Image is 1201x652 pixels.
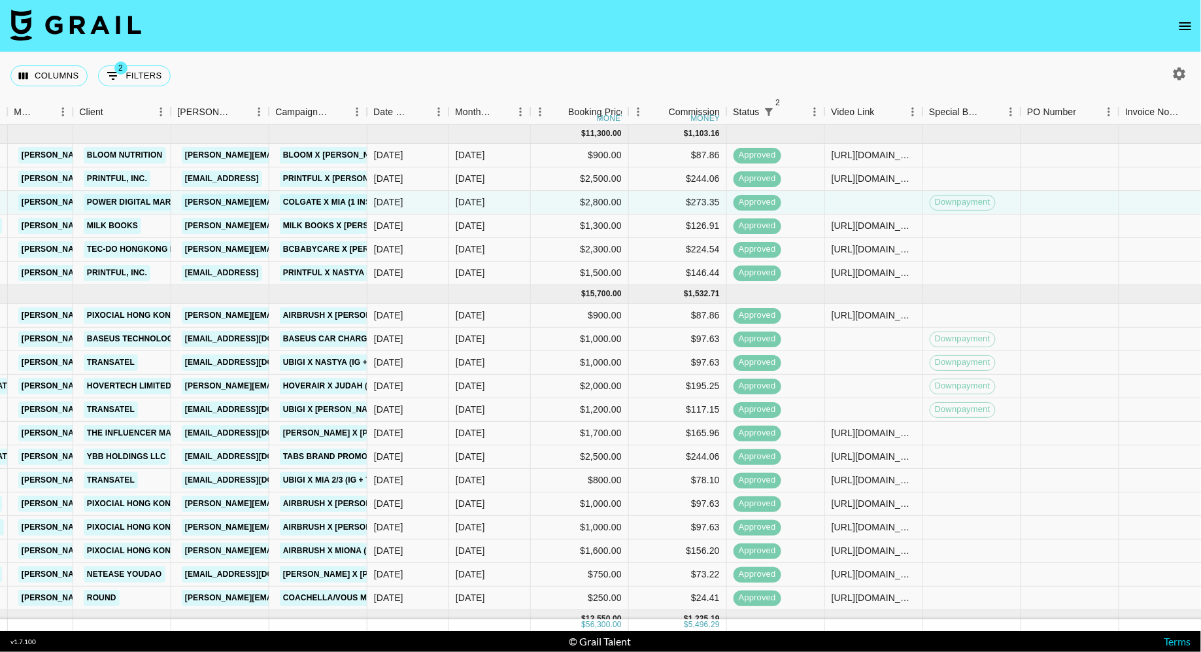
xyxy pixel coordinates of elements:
button: Menu [429,102,448,122]
div: 10/07/2025 [374,426,403,439]
a: [EMAIL_ADDRESS] [182,171,262,187]
div: PO Number [1021,99,1119,125]
div: https://www.tiktok.com/@jessicababy/video/7545127878556437791?_t=ZP-8zMlTzAkChq&_r=1 [832,148,916,162]
div: $1,000.00 [531,351,629,375]
span: Downpayment [930,356,995,369]
div: Aug '25 [456,521,485,534]
div: Aug '25 [456,332,485,345]
div: $ [581,613,586,625]
span: approved [734,521,781,534]
div: Special Booking Type [922,99,1021,125]
button: Sort [778,103,796,121]
span: approved [734,333,781,345]
div: Sep '25 [456,172,485,185]
div: 18/08/2025 [374,568,403,581]
div: Sep '25 [456,219,485,232]
div: Manager [14,99,35,125]
div: $273.35 [629,191,727,214]
button: Sort [231,103,249,121]
a: BcBabycare x [PERSON_NAME] (1IG Reel, Story, IG Carousel) [280,241,555,258]
img: Grail Talent [10,9,141,41]
button: Sort [875,103,893,121]
a: [PERSON_NAME][EMAIL_ADDRESS][DOMAIN_NAME] [18,171,231,187]
div: Booker [171,99,269,125]
div: $ [684,619,688,630]
div: $1,200.00 [531,398,629,422]
a: [PERSON_NAME][EMAIL_ADDRESS][DOMAIN_NAME] [18,218,231,234]
a: [PERSON_NAME][EMAIL_ADDRESS][PERSON_NAME] [182,241,396,258]
div: Sep '25 [456,243,485,256]
div: https://www.instagram.com/reel/DMvv27NxdQK/?igsh=NzRxaG51NG91bmdr [832,450,916,463]
div: $87.86 [629,304,727,328]
a: [PERSON_NAME][EMAIL_ADDRESS][DOMAIN_NAME] [18,472,231,489]
span: approved [734,592,781,604]
button: Sort [983,103,1001,121]
span: approved [734,196,781,209]
a: [PERSON_NAME][EMAIL_ADDRESS][DOMAIN_NAME] [18,378,231,394]
span: Downpayment [930,380,995,392]
div: $1,600.00 [531,540,629,563]
div: $900.00 [531,304,629,328]
div: $ [684,613,688,625]
span: Downpayment [930,333,995,345]
div: $97.63 [629,516,727,540]
a: [PERSON_NAME][EMAIL_ADDRESS][DOMAIN_NAME] [18,354,231,371]
div: Aug '25 [456,309,485,322]
button: Menu [53,102,73,122]
a: Baseus Car Charger x [PERSON_NAME] [280,331,459,347]
a: The Influencer Marketing Factory [84,425,250,441]
div: Manager [7,99,73,125]
div: Client [73,99,171,125]
a: Printful, Inc. [84,171,150,187]
div: $244.06 [629,445,727,469]
div: $ [684,128,688,139]
div: Status [726,99,824,125]
button: Show filters [98,65,171,86]
a: AirBrush x Miona (IG + TT) [280,543,400,559]
div: https://www.instagram.com/reel/DNx_P2Q3C77/?igsh=ZmJ2Ym12d2poc3Rp [832,473,916,487]
div: 18/08/2025 [374,172,403,185]
a: BASEUS TECHNOLOGY (HK) CO. LIMITED [84,331,252,347]
div: Sep '25 [456,148,485,162]
div: https://www.instagram.com/reel/DOL25r4DqNn/?igsh=aDBzMTZscDRxOGtu [832,172,916,185]
a: HOVERTECH LIMITED [84,378,175,394]
button: Sort [411,103,429,121]
a: Printful, Inc. [84,265,150,281]
div: 1,225.19 [688,613,720,625]
div: 02/09/2025 [374,266,403,279]
div: $97.63 [629,328,727,351]
a: HoverAir x Judah (2/4) [280,378,385,394]
div: $1,000.00 [531,328,629,351]
div: $2,300.00 [531,238,629,262]
div: Aug '25 [456,544,485,557]
a: Bloom x [PERSON_NAME] (IG, TT) [280,147,424,163]
button: Menu [903,102,922,122]
a: Power Digital Marketing [84,194,205,211]
a: [EMAIL_ADDRESS] [182,265,262,281]
a: AirBrush x [PERSON_NAME] [280,307,405,324]
div: 29/07/2025 [374,332,403,345]
div: Campaign (Type) [269,99,367,125]
div: [PERSON_NAME] [177,99,231,125]
div: Date Created [367,99,448,125]
div: $ [581,128,586,139]
div: 18/08/2025 [374,148,403,162]
a: Pixocial Hong Kong Limited [84,543,214,559]
div: $900.00 [531,144,629,167]
span: 2 [771,96,785,109]
div: $97.63 [629,492,727,516]
span: approved [734,451,781,463]
a: [PERSON_NAME][EMAIL_ADDRESS][DOMAIN_NAME] [18,241,231,258]
button: Menu [249,102,269,122]
span: approved [734,173,781,185]
button: Sort [35,103,53,121]
div: 2 active filters [760,103,778,121]
button: Menu [1001,102,1021,122]
div: https://www.tiktok.com/@jessicababy/video/7535859625703312671?_t=ZM-8ygZDJvjxll&_r=1 [832,426,916,439]
div: $78.10 [629,469,727,492]
span: approved [734,267,781,279]
div: $2,500.00 [531,167,629,191]
div: 18/08/2025 [374,497,403,510]
div: https://www.instagram.com/reel/DOHMiLrkeyx/?igsh=MXA4YW9lcDNwNGxpcw%3D%3D [832,243,916,256]
div: https://www.instagram.com/reel/DOL2FxJDXFF/?igsh=dnAyeTliYTQycjl6 [832,266,916,279]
